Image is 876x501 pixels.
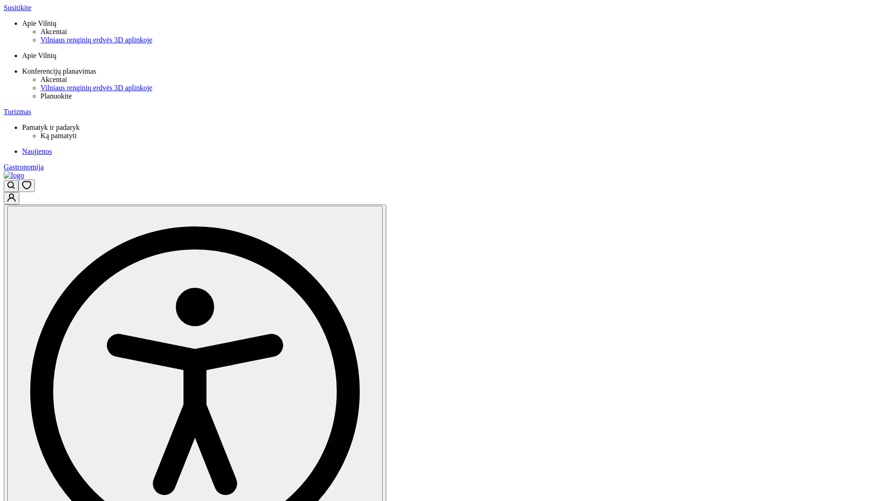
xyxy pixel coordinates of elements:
[4,192,19,204] button: Go to customer profile
[18,183,35,191] a: Open wishlist
[4,163,44,171] span: Gastronomija
[4,180,18,192] button: Open search modal
[4,4,31,12] span: Susitikite
[40,84,152,92] span: Vilniaus renginių erdvės 3D aplinkoje
[4,195,19,203] a: Go to customer profile
[40,36,152,44] span: Vilniaus renginių erdvės 3D aplinkoje
[40,28,67,35] span: Akcentai
[40,76,67,83] span: Akcentai
[22,19,57,27] span: Apie Vilnių
[40,36,872,44] a: Vilniaus renginių erdvės 3D aplinkoje
[40,132,77,140] span: Ką pamatyti
[22,67,96,75] span: Konferencijų planavimas
[4,163,872,171] a: Gastronomija
[4,171,24,180] img: logo
[22,147,872,156] a: Naujienos
[22,52,57,59] span: Apie Vilnių
[4,108,31,116] span: Turizmas
[18,180,35,192] button: Open wishlist
[40,84,872,92] a: Vilniaus renginių erdvės 3D aplinkoje
[22,123,80,131] span: Pamatyk ir padaryk
[40,92,72,100] span: Planuokite
[22,147,52,155] span: Naujienos
[4,4,872,12] a: Susitikite
[4,108,872,116] a: Turizmas
[4,4,872,171] nav: Primary navigation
